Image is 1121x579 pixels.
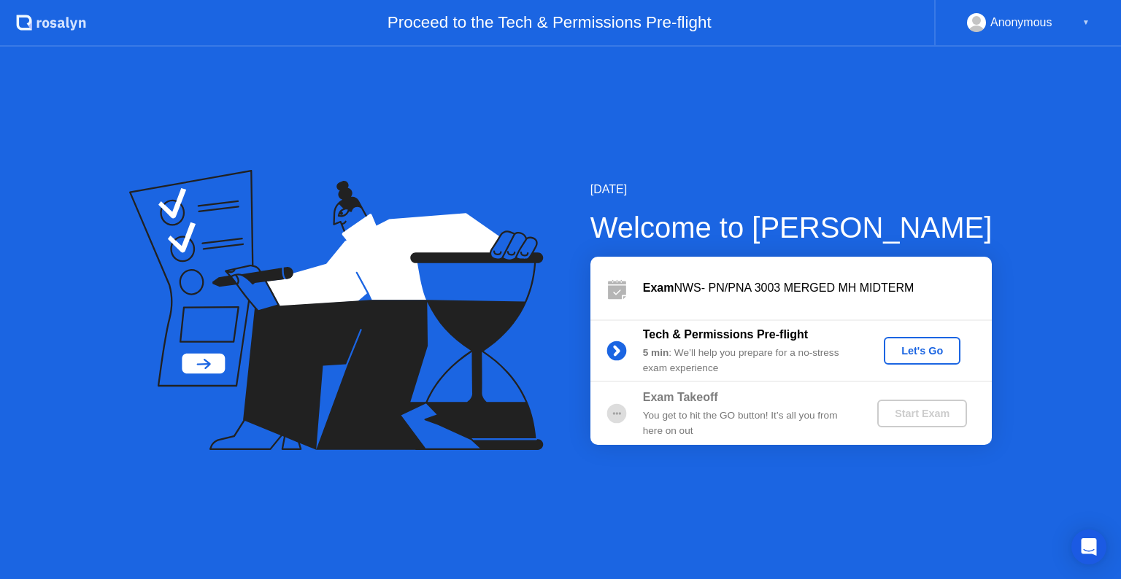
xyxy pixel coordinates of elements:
b: Tech & Permissions Pre-flight [643,328,808,341]
b: Exam [643,281,674,294]
div: : We’ll help you prepare for a no-stress exam experience [643,346,853,376]
div: Start Exam [883,408,961,419]
b: 5 min [643,347,669,358]
div: Open Intercom Messenger [1071,529,1106,564]
div: Anonymous [990,13,1052,32]
div: ▼ [1082,13,1090,32]
div: Welcome to [PERSON_NAME] [590,206,993,249]
div: [DATE] [590,181,993,198]
div: You get to hit the GO button! It’s all you from here on out [643,408,853,438]
div: NWS- PN/PNA 3003 MERGED MH MIDTERM [643,279,992,297]
button: Let's Go [884,337,960,365]
b: Exam Takeoff [643,391,718,403]
button: Start Exam [877,400,967,427]
div: Let's Go [890,345,955,357]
